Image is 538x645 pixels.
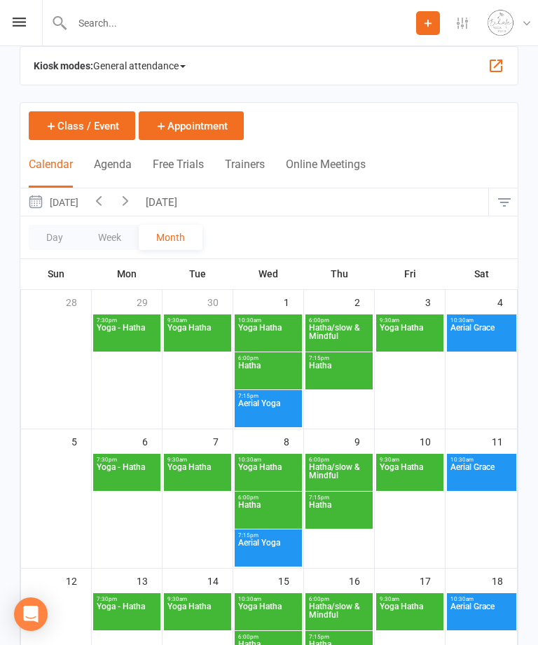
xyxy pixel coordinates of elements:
button: Trainers [225,158,265,188]
button: Class / Event [29,111,135,140]
div: 13 [137,569,162,592]
span: Yoga - Hatha [96,463,158,488]
button: Free Trials [153,158,204,188]
th: Tue [163,259,233,289]
span: 10:30am [450,596,513,602]
span: Yoga Hatha [237,602,299,627]
button: Week [81,225,139,250]
span: Aerial Grace [450,463,513,488]
div: 18 [492,569,517,592]
span: 9:30am [379,596,441,602]
button: Month [139,225,202,250]
span: Yoga Hatha [237,463,299,488]
span: 10:30am [450,457,513,463]
div: 6 [142,429,162,452]
span: Yoga Hatha [167,324,228,349]
span: 10:30am [237,596,299,602]
span: Yoga Hatha [167,602,228,627]
button: [DATE] [20,188,85,216]
button: Day [29,225,81,250]
th: Wed [233,259,304,289]
span: 6:00pm [237,634,299,640]
span: 7:30pm [96,457,158,463]
span: 7:30pm [96,596,158,602]
div: 14 [207,569,233,592]
span: Yoga Hatha [379,602,441,627]
span: Hatha/slow & Mindful [308,324,370,349]
span: Hatha/slow & Mindful [308,602,370,627]
th: Mon [92,259,163,289]
span: 9:30am [167,596,228,602]
span: 9:30am [379,317,441,324]
span: Aerial Grace [450,324,513,349]
th: Sat [446,259,518,289]
img: thumb_image1710331179.png [486,9,514,37]
span: 10:30am [237,317,299,324]
span: 7:30pm [96,317,158,324]
div: 3 [425,290,445,313]
button: Calendar [29,158,73,188]
div: 2 [354,290,374,313]
span: 7:15pm [308,355,370,361]
th: Thu [304,259,375,289]
span: Aerial Grace [450,602,513,627]
span: Aerial Yoga [237,539,299,564]
span: Yoga Hatha [167,463,228,488]
span: Hatha [237,361,299,387]
span: Hatha [308,501,370,526]
span: 6:00pm [308,596,370,602]
input: Search... [68,13,416,33]
div: 10 [420,429,445,452]
span: Yoga - Hatha [96,324,158,349]
div: 5 [71,429,91,452]
span: Yoga Hatha [237,324,299,349]
div: 7 [213,429,233,452]
span: 9:30am [167,457,228,463]
span: Yoga Hatha [379,463,441,488]
span: 10:30am [450,317,513,324]
span: 10:30am [237,457,299,463]
button: Online Meetings [286,158,366,188]
span: 6:00pm [237,494,299,501]
div: 29 [137,290,162,313]
div: Open Intercom Messenger [14,597,48,631]
span: 7:15pm [308,634,370,640]
th: Fri [375,259,446,289]
div: 30 [207,290,233,313]
span: 7:15pm [237,393,299,399]
button: Agenda [94,158,132,188]
span: General attendance [93,55,186,77]
div: 16 [349,569,374,592]
span: Hatha [237,501,299,526]
span: 6:00pm [308,457,370,463]
span: 6:00pm [237,355,299,361]
div: 8 [284,429,303,452]
span: Hatha/slow & Mindful [308,463,370,488]
div: 1 [284,290,303,313]
span: 7:15pm [308,494,370,501]
div: 28 [66,290,91,313]
span: 6:00pm [308,317,370,324]
div: 15 [278,569,303,592]
div: 11 [492,429,517,452]
div: 12 [66,569,91,592]
strong: Kiosk modes: [34,60,93,71]
button: Appointment [139,111,244,140]
span: 9:30am [379,457,441,463]
th: Sun [21,259,92,289]
div: 4 [497,290,517,313]
button: [DATE] [139,188,188,216]
span: Yoga Hatha [379,324,441,349]
span: Yoga - Hatha [96,602,158,627]
span: Aerial Yoga [237,399,299,424]
div: 17 [420,569,445,592]
span: 9:30am [167,317,228,324]
span: Hatha [308,361,370,387]
span: 7:15pm [237,532,299,539]
div: 9 [354,429,374,452]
